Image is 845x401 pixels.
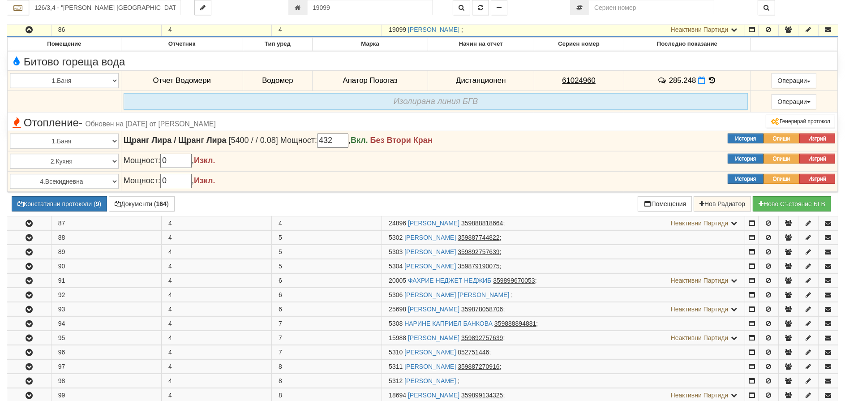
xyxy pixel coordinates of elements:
th: Последно показание [624,38,751,51]
td: 4 [161,331,271,345]
td: ; [382,374,745,388]
a: [PERSON_NAME] [408,334,459,341]
td: 89 [51,245,161,259]
th: Начин на отчет [428,38,534,51]
span: [5400 / / 0.08] [229,136,278,145]
td: 87 [51,216,161,230]
td: ; [382,331,745,345]
span: Партида № [389,392,406,399]
button: Изтрий [799,154,835,164]
strong: Щранг Лира / Щранг Лира [124,136,227,145]
span: Неактивни Партиди [671,306,729,313]
a: [PERSON_NAME] [404,349,456,356]
tcxspan: Call 359879190075 via 3CX [458,263,499,270]
tcxspan: Call 359888894881 via 3CX [494,320,536,327]
span: Мощност: , [124,176,215,185]
span: Партида № [389,306,406,313]
td: ; [382,345,745,359]
i: Нов Отчет към 30/09/2025 [698,77,705,84]
span: Партида № [389,320,403,327]
button: Новo Състояние БГВ [753,196,831,211]
th: Сериен номер [534,38,624,51]
span: Партида № [389,363,403,370]
span: История на показанията [708,76,717,85]
span: 4 [279,220,282,227]
td: ; [382,23,745,37]
a: [PERSON_NAME] [404,363,456,370]
td: 4 [161,23,271,37]
tcxspan: Call 359887744822 via 3CX [458,234,499,241]
span: Партида № [389,291,403,298]
span: Неактивни Партиди [671,392,729,399]
td: 4 [161,216,271,230]
td: Апатор Повогаз [313,70,428,91]
td: 4 [161,288,271,302]
span: 5 [279,248,282,255]
span: - [79,116,82,129]
td: Дистанционен [428,70,534,91]
b: 164 [156,200,167,207]
td: 93 [51,302,161,316]
td: 90 [51,259,161,273]
a: [PERSON_NAME] [404,263,456,270]
td: 4 [161,259,271,273]
tcxspan: Call 359892757639 via 3CX [461,334,503,341]
td: 95 [51,331,161,345]
th: Помещение [8,38,121,51]
td: ; [382,259,745,273]
b: Изкл. [194,176,215,185]
span: История на забележките [657,76,669,85]
td: ; [382,288,745,302]
td: 4 [161,274,271,288]
a: [PERSON_NAME] [408,220,459,227]
span: Партида № [389,334,406,341]
td: 97 [51,360,161,374]
span: Партида № [389,248,403,255]
td: 4 [161,360,271,374]
span: Мощност: , [124,156,215,165]
td: 96 [51,345,161,359]
span: Партида № [389,377,403,384]
b: Изкл. [194,156,215,165]
a: ФАХРИЕ НЕДЖЕТ НЕДЖИБ [408,277,491,284]
tcxspan: Call 359899670053 via 3CX [493,277,535,284]
i: Изолирана линия БГВ [394,96,478,106]
td: 4 [161,231,271,245]
button: Констативни протоколи (9) [12,196,107,211]
td: ; [382,302,745,316]
button: Нов Радиатор [694,196,751,211]
span: Обновен на [DATE] от [PERSON_NAME] [86,120,216,128]
span: Неактивни Партиди [671,334,729,341]
span: 6 [279,291,282,298]
tcxspan: Call 61024960 via 3CX [562,76,596,85]
a: НАРИНЕ КАПРИЕЛ БАНКОВА [404,320,493,327]
b: Вкл. [351,136,368,145]
span: 8 [279,392,282,399]
span: Неактивни Партиди [671,26,729,33]
button: История [728,134,764,143]
span: 5 [279,263,282,270]
td: 86 [51,23,161,37]
button: История [728,174,764,184]
span: 7 [279,334,282,341]
b: 9 [96,200,99,207]
button: Изтрий [799,174,835,184]
span: Партида № [389,220,406,227]
span: Партида № [389,263,403,270]
td: 4 [161,374,271,388]
td: 94 [51,317,161,331]
button: Операции [772,73,816,88]
a: [PERSON_NAME] [408,26,459,33]
span: 6 [279,277,282,284]
td: 4 [161,345,271,359]
span: Неактивни Партиди [671,277,729,284]
tcxspan: Call 359887270916 via 3CX [458,363,499,370]
td: ; [382,317,745,331]
td: 4 [161,302,271,316]
span: 8 [279,363,282,370]
button: Опиши [764,134,799,143]
span: Партида № [389,349,403,356]
a: [PERSON_NAME] [404,234,456,241]
button: Операции [772,94,816,109]
button: Документи (164) [109,196,175,211]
